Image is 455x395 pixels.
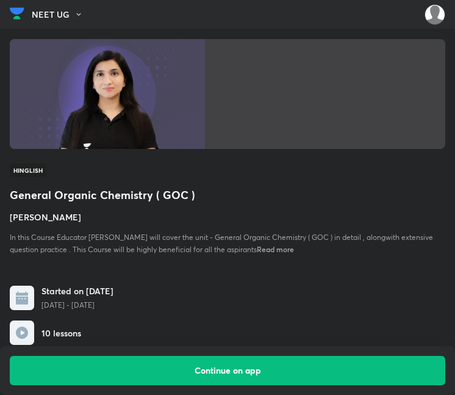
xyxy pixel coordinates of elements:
h6: Started on [DATE] [41,284,113,297]
h1: General Organic Chemistry ( GOC ) [10,187,445,203]
img: Thumbnail [10,39,205,149]
img: Amisha Rani [425,4,445,25]
p: [DATE] - [DATE] [41,300,113,311]
h6: 10 lessons [41,327,81,339]
h4: [PERSON_NAME] [10,211,445,223]
span: In this Course Educator [PERSON_NAME] will cover the unit - General Organic Chemistry ( GOC ) in ... [10,233,433,254]
img: Company Logo [10,4,24,23]
span: Hinglish [10,164,46,177]
span: Read more [257,244,294,254]
button: NEET UG [32,5,90,24]
a: Company Logo [10,4,24,26]
button: Continue on app [10,356,445,385]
